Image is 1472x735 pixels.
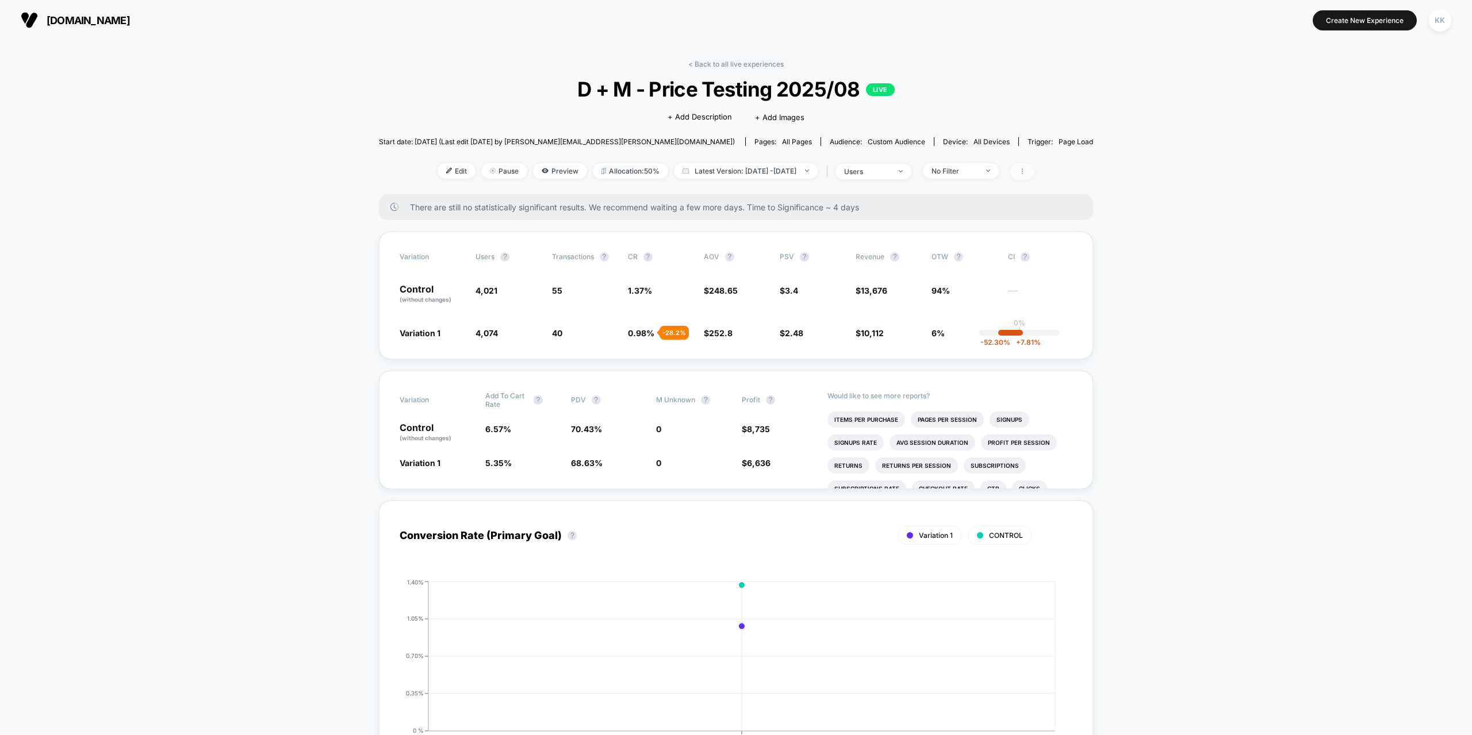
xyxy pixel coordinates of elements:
li: Pages Per Session [911,411,984,428]
button: ? [600,252,609,261]
span: + Add Description [668,111,732,123]
li: Signups [990,411,1029,428]
button: ? [890,252,899,261]
button: ? [568,531,577,540]
button: ? [766,395,775,405]
span: $ [780,286,798,295]
span: 0.98 % [628,328,654,338]
span: Custom Audience [868,137,925,146]
span: 68.63 % [571,458,603,468]
p: 0% [1014,318,1025,327]
span: Variation 1 [400,328,440,338]
span: 4,021 [476,286,497,295]
span: | [823,163,835,180]
span: 5.35 % [485,458,512,468]
span: CR [628,252,638,261]
span: $ [704,328,733,338]
span: Profit [742,395,760,404]
img: end [986,170,990,172]
tspan: 1.05% [407,615,424,622]
span: 8,735 [747,424,770,434]
p: Control [400,423,474,442]
button: ? [800,252,809,261]
span: CONTROL [989,531,1023,540]
span: Pause [481,163,527,179]
span: 94% [931,286,950,295]
span: M Unknown [656,395,695,404]
li: Clicks [1012,480,1047,497]
button: ? [701,395,710,405]
p: LIVE [866,83,895,96]
span: + Add Images [755,113,804,122]
button: ? [643,252,653,261]
span: Add To Cart Rate [485,391,528,409]
p: | [1018,327,1021,336]
button: ? [954,252,963,261]
button: ? [1021,252,1030,261]
tspan: 0 % [413,727,424,734]
li: Returns Per Session [875,457,958,474]
span: Preview [533,163,587,179]
div: Trigger: [1028,137,1093,146]
span: users [476,252,494,261]
button: Create New Experience [1313,10,1417,30]
span: $ [780,328,803,338]
span: D + M - Price Testing 2025/08 [415,77,1057,101]
span: 248.65 [709,286,738,295]
span: --- [1008,287,1072,304]
span: 2.48 [785,328,803,338]
span: (without changes) [400,434,451,441]
p: Would like to see more reports? [827,391,1072,400]
span: Transactions [552,252,594,261]
img: end [490,168,496,174]
span: PSV [780,252,794,261]
button: ? [500,252,509,261]
div: KK [1429,9,1451,32]
div: Audience: [830,137,925,146]
span: $ [742,424,770,434]
span: Start date: [DATE] (Last edit [DATE] by [PERSON_NAME][EMAIL_ADDRESS][PERSON_NAME][DOMAIN_NAME]) [379,137,735,146]
span: 70.43 % [571,424,602,434]
span: (without changes) [400,296,451,303]
span: Device: [934,137,1018,146]
span: OTW [931,252,995,261]
li: Subscriptions [964,457,1026,474]
a: < Back to all live experiences [688,60,784,68]
tspan: 0.70% [406,652,424,659]
span: 0 [656,424,661,434]
span: 6.57 % [485,424,511,434]
button: [DOMAIN_NAME] [17,11,133,29]
span: $ [856,286,887,295]
span: 6,636 [747,458,770,468]
span: Variation [400,252,463,261]
span: PDV [571,395,586,404]
img: Visually logo [21,11,38,29]
span: $ [704,286,738,295]
div: users [844,167,890,176]
span: + [1016,338,1021,347]
span: Allocation: 50% [593,163,668,179]
span: -52.30 % [980,338,1010,347]
button: ? [534,395,543,405]
span: 1.37 % [628,286,652,295]
span: Latest Version: [DATE] - [DATE] [674,163,818,179]
span: [DOMAIN_NAME] [47,14,130,26]
span: 4,074 [476,328,498,338]
span: 7.81 % [1010,338,1041,347]
li: Subscriptions Rate [827,480,906,497]
span: Variation 1 [919,531,953,540]
tspan: 1.40% [407,578,424,585]
span: CI [1008,252,1071,261]
span: 40 [552,328,562,338]
span: 6% [931,328,945,338]
span: Variation [400,391,463,409]
button: ? [592,395,601,405]
img: end [805,170,809,172]
img: calendar [683,168,689,174]
li: Ctr [980,480,1006,497]
img: end [899,170,903,172]
span: Variation 1 [400,458,440,468]
button: ? [725,252,734,261]
li: Profit Per Session [981,434,1057,451]
span: 252.8 [709,328,733,338]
